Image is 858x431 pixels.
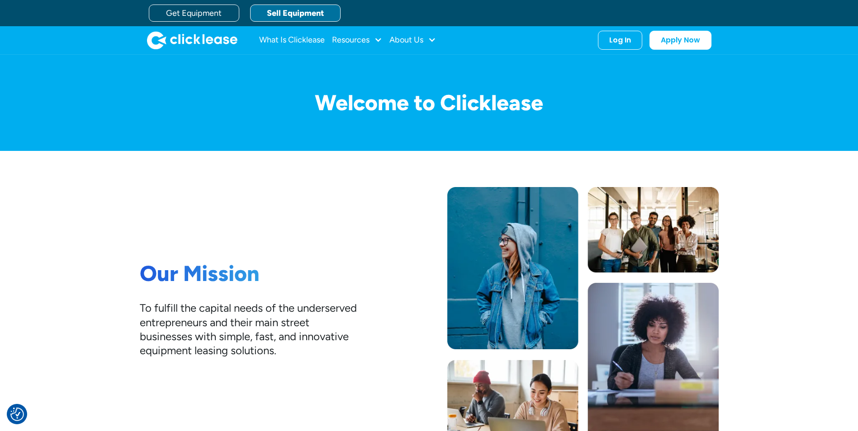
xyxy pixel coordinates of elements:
img: Revisit consent button [10,408,24,421]
button: Consent Preferences [10,408,24,421]
a: What Is Clicklease [259,31,325,49]
div: Log In [609,36,631,45]
a: Sell Equipment [250,5,341,22]
div: To fulfill the capital needs of the underserved entrepreneurs and their main street businesses wi... [140,301,357,357]
div: Resources [332,31,382,49]
div: About Us [389,31,436,49]
h1: Our Mission [140,261,357,287]
img: Clicklease logo [147,31,237,49]
a: Get Equipment [149,5,239,22]
h1: Welcome to Clicklease [140,91,719,115]
a: home [147,31,237,49]
a: Apply Now [649,31,711,50]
